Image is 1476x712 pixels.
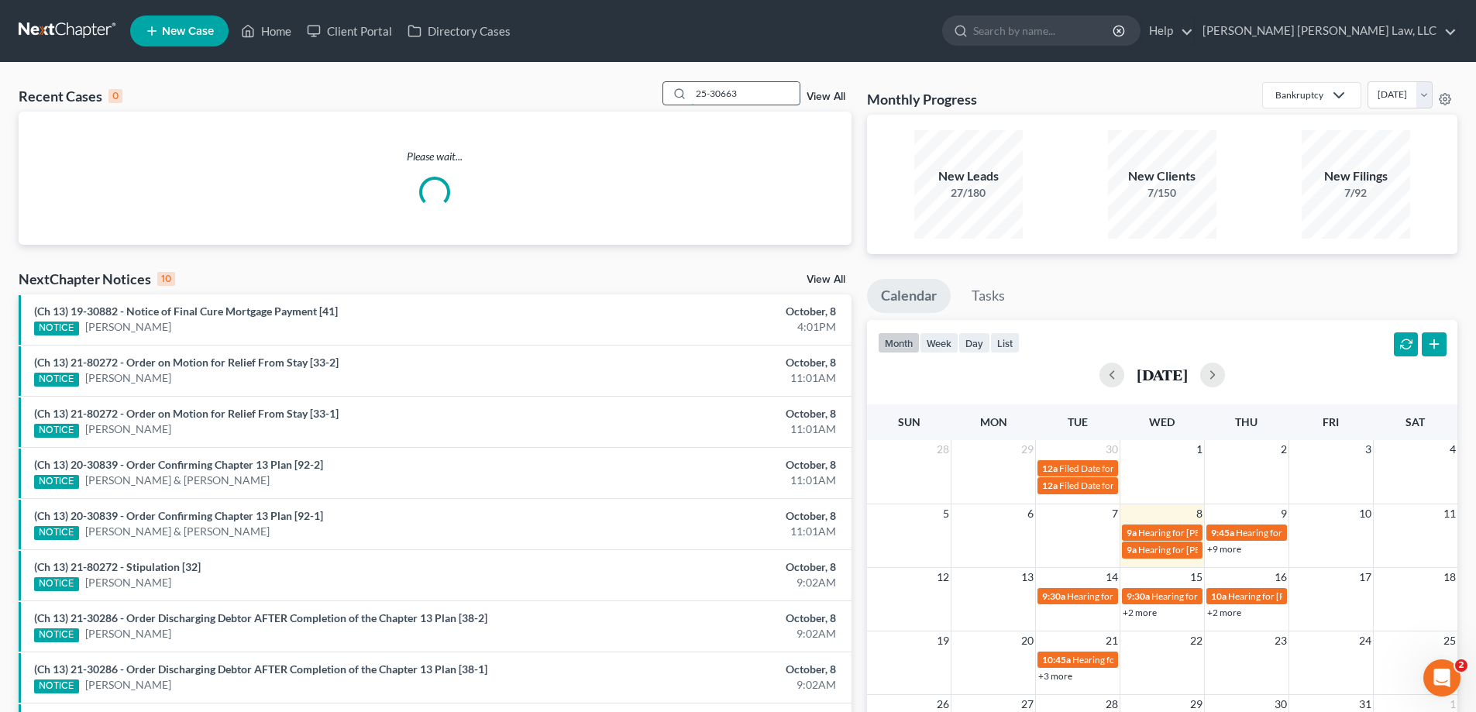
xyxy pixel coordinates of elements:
[1042,590,1065,602] span: 9:30a
[85,677,171,693] a: [PERSON_NAME]
[579,611,836,626] div: October, 8
[1072,654,1193,666] span: Hearing for [PERSON_NAME]
[1357,631,1373,650] span: 24
[1104,568,1120,586] span: 14
[691,82,800,105] input: Search by name...
[19,149,852,164] p: Please wait...
[1323,415,1339,428] span: Fri
[990,332,1020,353] button: list
[980,415,1007,428] span: Mon
[1211,590,1227,602] span: 10a
[157,272,175,286] div: 10
[1108,167,1216,185] div: New Clients
[1273,568,1288,586] span: 16
[579,662,836,677] div: October, 8
[579,304,836,319] div: October, 8
[1127,527,1137,538] span: 9a
[973,16,1115,45] input: Search by name...
[1138,527,1259,538] span: Hearing for [PERSON_NAME]
[1207,607,1241,618] a: +2 more
[1104,631,1120,650] span: 21
[162,26,214,37] span: New Case
[1211,527,1234,538] span: 9:45a
[1302,167,1410,185] div: New Filings
[108,89,122,103] div: 0
[85,524,270,539] a: [PERSON_NAME] & [PERSON_NAME]
[85,473,270,488] a: [PERSON_NAME] & [PERSON_NAME]
[34,322,79,335] div: NOTICE
[579,421,836,437] div: 11:01AM
[1151,590,1406,602] span: Hearing for [US_STATE] Safety Association of Timbermen - Self I
[1026,504,1035,523] span: 6
[1059,463,1189,474] span: Filed Date for [PERSON_NAME]
[867,279,951,313] a: Calendar
[1275,88,1323,101] div: Bankruptcy
[878,332,920,353] button: month
[914,167,1023,185] div: New Leads
[1138,544,1259,555] span: Hearing for [PERSON_NAME]
[898,415,920,428] span: Sun
[1108,185,1216,201] div: 7/150
[1042,480,1058,491] span: 12a
[1038,670,1072,682] a: +3 more
[1448,440,1457,459] span: 4
[1442,504,1457,523] span: 11
[1042,654,1071,666] span: 10:45a
[579,355,836,370] div: October, 8
[34,509,323,522] a: (Ch 13) 20-30839 - Order Confirming Chapter 13 Plan [92-1]
[85,319,171,335] a: [PERSON_NAME]
[1364,440,1373,459] span: 3
[579,370,836,386] div: 11:01AM
[807,91,845,102] a: View All
[1127,590,1150,602] span: 9:30a
[579,559,836,575] div: October, 8
[1042,463,1058,474] span: 12a
[807,274,845,285] a: View All
[1189,631,1204,650] span: 22
[935,568,951,586] span: 12
[85,370,171,386] a: [PERSON_NAME]
[34,475,79,489] div: NOTICE
[34,304,338,318] a: (Ch 13) 19-30882 - Notice of Final Cure Mortgage Payment [41]
[958,332,990,353] button: day
[34,662,487,676] a: (Ch 13) 21-30286 - Order Discharging Debtor AFTER Completion of the Chapter 13 Plan [38-1]
[1442,631,1457,650] span: 25
[1195,440,1204,459] span: 1
[1059,480,1189,491] span: Filed Date for [PERSON_NAME]
[34,628,79,642] div: NOTICE
[935,631,951,650] span: 19
[34,577,79,591] div: NOTICE
[920,332,958,353] button: week
[85,575,171,590] a: [PERSON_NAME]
[19,270,175,288] div: NextChapter Notices
[579,677,836,693] div: 9:02AM
[34,679,79,693] div: NOTICE
[1236,527,1357,538] span: Hearing for [PERSON_NAME]
[1123,607,1157,618] a: +2 more
[579,626,836,641] div: 9:02AM
[1207,543,1241,555] a: +9 more
[233,17,299,45] a: Home
[1110,504,1120,523] span: 7
[941,504,951,523] span: 5
[1068,415,1088,428] span: Tue
[1141,17,1193,45] a: Help
[579,508,836,524] div: October, 8
[579,524,836,539] div: 11:01AM
[34,458,323,471] a: (Ch 13) 20-30839 - Order Confirming Chapter 13 Plan [92-2]
[1357,504,1373,523] span: 10
[34,407,339,420] a: (Ch 13) 21-80272 - Order on Motion for Relief From Stay [33-1]
[34,560,201,573] a: (Ch 13) 21-80272 - Stipulation [32]
[1279,504,1288,523] span: 9
[85,421,171,437] a: [PERSON_NAME]
[1357,568,1373,586] span: 17
[299,17,400,45] a: Client Portal
[1273,631,1288,650] span: 23
[1020,568,1035,586] span: 13
[1302,185,1410,201] div: 7/92
[935,440,951,459] span: 28
[958,279,1019,313] a: Tasks
[1137,366,1188,383] h2: [DATE]
[400,17,518,45] a: Directory Cases
[579,473,836,488] div: 11:01AM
